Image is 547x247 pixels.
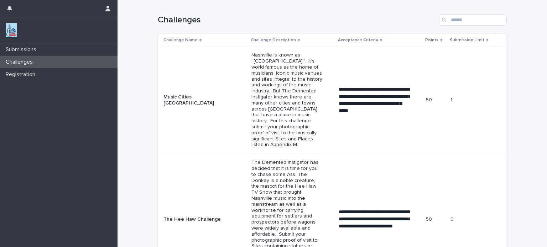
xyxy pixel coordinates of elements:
[163,216,235,222] p: The Hee Haw Challenge
[3,71,41,78] p: Registration
[158,47,507,154] tr: Music Cities [GEOGRAPHIC_DATA]Nashville is known as “[GEOGRAPHIC_DATA]”. It’s world famous as the...
[6,23,17,37] img: jxsLJbdS1eYBI7rVAS4p
[158,15,436,25] h1: Challenges
[3,46,42,53] p: Submissions
[251,52,323,148] p: Nashville is known as “[GEOGRAPHIC_DATA]”. It’s world famous as the home of musicians, iconic mus...
[3,59,38,65] p: Challenges
[426,96,433,103] p: 50
[425,36,438,44] p: Points
[163,94,235,106] p: Music Cities [GEOGRAPHIC_DATA]
[450,36,484,44] p: Submission Limit
[338,36,378,44] p: Acceptance Criteria
[251,36,296,44] p: Challenge Description
[439,14,507,26] input: Search
[450,97,495,103] p: 1
[426,215,433,222] p: 50
[163,36,198,44] p: Challenge Name
[450,216,495,222] p: 0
